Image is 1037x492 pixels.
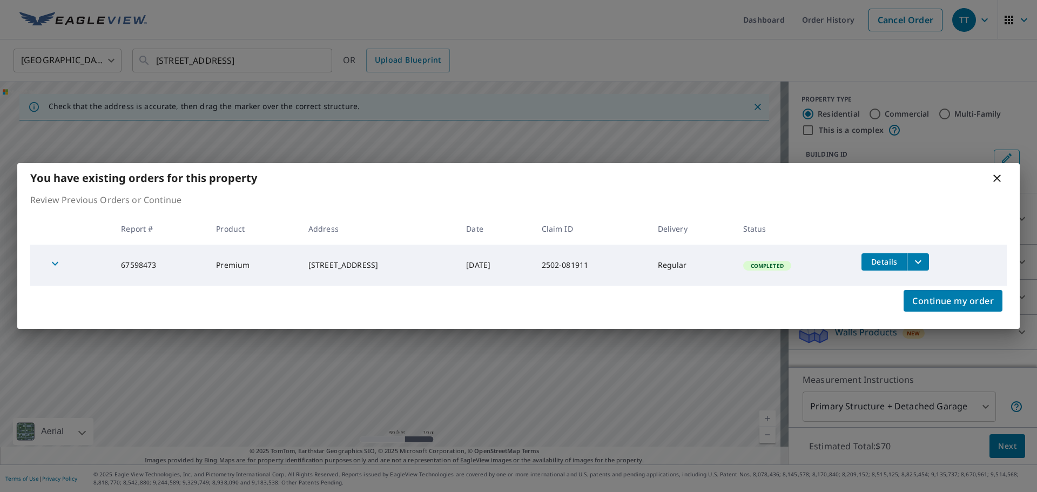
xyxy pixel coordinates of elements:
[649,213,735,245] th: Delivery
[649,245,735,286] td: Regular
[207,245,299,286] td: Premium
[457,213,533,245] th: Date
[30,171,257,185] b: You have existing orders for this property
[533,245,649,286] td: 2502-081911
[735,213,853,245] th: Status
[300,213,457,245] th: Address
[912,293,994,308] span: Continue my order
[112,213,207,245] th: Report #
[861,253,907,271] button: detailsBtn-67598473
[907,253,929,271] button: filesDropdownBtn-67598473
[868,257,900,267] span: Details
[457,245,533,286] td: [DATE]
[207,213,299,245] th: Product
[112,245,207,286] td: 67598473
[533,213,649,245] th: Claim ID
[308,260,449,271] div: [STREET_ADDRESS]
[904,290,1002,312] button: Continue my order
[30,193,1007,206] p: Review Previous Orders or Continue
[744,262,790,269] span: Completed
